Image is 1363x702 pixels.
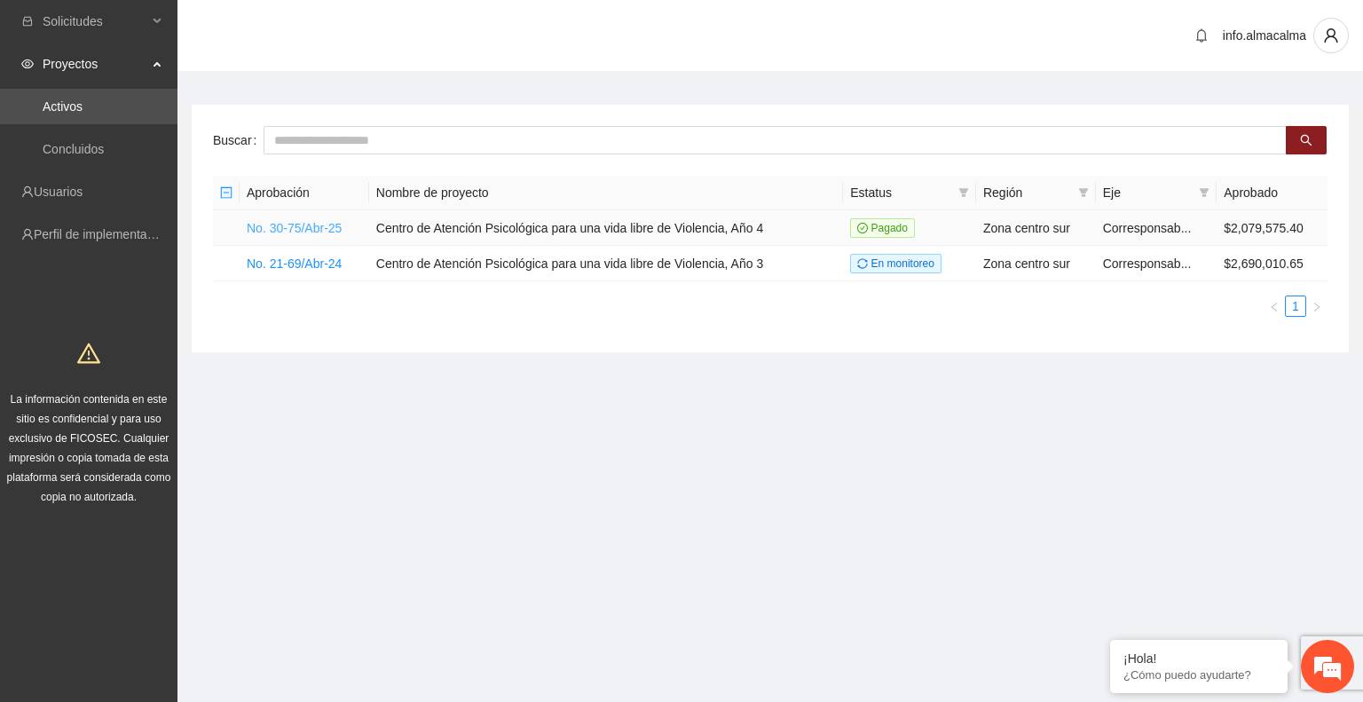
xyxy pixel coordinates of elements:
span: eye [21,58,34,70]
span: Proyectos [43,46,147,82]
span: Corresponsab... [1103,221,1192,235]
span: bell [1188,28,1215,43]
button: bell [1187,21,1216,50]
div: ¡Hola! [1123,651,1274,666]
th: Nombre de proyecto [369,176,843,210]
a: Usuarios [34,185,83,199]
span: user [1314,28,1348,43]
span: inbox [21,15,34,28]
p: ¿Cómo puedo ayudarte? [1123,668,1274,682]
a: Perfil de implementadora [34,227,172,241]
span: En monitoreo [850,254,941,273]
span: Solicitudes [43,4,147,39]
span: sync [857,258,868,269]
span: Región [983,183,1071,202]
span: filter [1075,179,1092,206]
td: Centro de Atención Psicológica para una vida libre de Violencia, Año 3 [369,246,843,281]
span: Pagado [850,218,915,238]
td: Zona centro sur [976,210,1096,246]
span: Corresponsab... [1103,256,1192,271]
td: Centro de Atención Psicológica para una vida libre de Violencia, Año 4 [369,210,843,246]
span: info.almacalma [1223,28,1306,43]
a: No. 21-69/Abr-24 [247,256,342,271]
span: Estamos en línea. [103,237,245,416]
td: Zona centro sur [976,246,1096,281]
div: Chatee con nosotros ahora [92,91,298,114]
span: warning [77,342,100,365]
span: filter [958,187,969,198]
span: Estatus [850,183,951,202]
span: filter [1195,179,1213,206]
span: check-circle [857,223,868,233]
button: user [1313,18,1349,53]
td: $2,079,575.40 [1217,210,1328,246]
span: minus-square [220,186,232,199]
textarea: Escriba su mensaje y pulse “Intro” [9,485,338,547]
div: Minimizar ventana de chat en vivo [291,9,334,51]
button: left [1264,296,1285,317]
span: filter [955,179,973,206]
li: Previous Page [1264,296,1285,317]
span: right [1312,302,1322,312]
span: La información contenida en este sitio es confidencial y para uso exclusivo de FICOSEC. Cualquier... [7,393,171,503]
a: Concluidos [43,142,104,156]
th: Aprobación [240,176,369,210]
button: search [1286,126,1327,154]
a: Activos [43,99,83,114]
label: Buscar [213,126,264,154]
a: 1 [1286,296,1305,316]
span: Eje [1103,183,1193,202]
th: Aprobado [1217,176,1328,210]
a: No. 30-75/Abr-25 [247,221,342,235]
span: filter [1078,187,1089,198]
li: Next Page [1306,296,1328,317]
span: filter [1199,187,1209,198]
button: right [1306,296,1328,317]
td: $2,690,010.65 [1217,246,1328,281]
li: 1 [1285,296,1306,317]
span: left [1269,302,1280,312]
span: search [1300,134,1312,148]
